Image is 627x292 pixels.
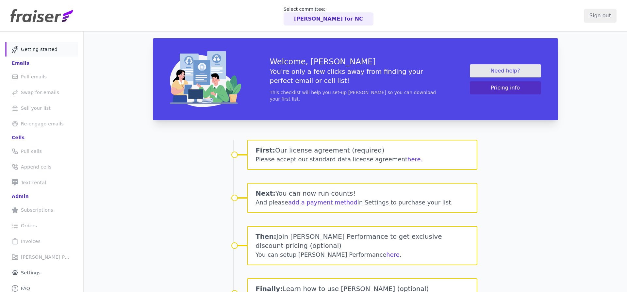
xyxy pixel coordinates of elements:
a: Getting started [5,42,78,57]
p: Select committee: [284,6,373,12]
a: Need help? [470,64,541,77]
img: img [170,51,241,107]
span: Then: [256,233,276,240]
input: Sign out [584,9,617,23]
span: FAQ [21,285,30,292]
div: Please accept our standard data license agreement [256,155,469,164]
a: Select committee: [PERSON_NAME] for NC [284,6,373,25]
h3: Welcome, [PERSON_NAME] [270,57,441,67]
div: Admin [12,193,29,200]
h1: Join [PERSON_NAME] Performance to get exclusive discount pricing (optional) [256,232,469,250]
div: Emails [12,60,29,66]
h1: You can now run counts! [256,189,469,198]
span: Settings [21,269,41,276]
h1: Our license agreement (required) [256,146,469,155]
div: Cells [12,134,25,141]
button: Pricing info [470,81,541,94]
a: Settings [5,266,78,280]
span: First: [256,146,275,154]
a: add a payment method [288,199,357,206]
div: You can setup [PERSON_NAME] Performance . [256,250,469,259]
p: This checklist will help you set-up [PERSON_NAME] so you can download your first list. [270,89,441,102]
div: And please in Settings to purchase your list. [256,198,469,207]
a: here [386,251,400,258]
span: Next: [256,189,275,197]
p: [PERSON_NAME] for NC [294,15,363,23]
img: Fraiser Logo [10,9,73,22]
button: here. [407,155,422,164]
span: Getting started [21,46,58,53]
h5: You're only a few clicks away from finding your perfect email or cell list! [270,67,441,85]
